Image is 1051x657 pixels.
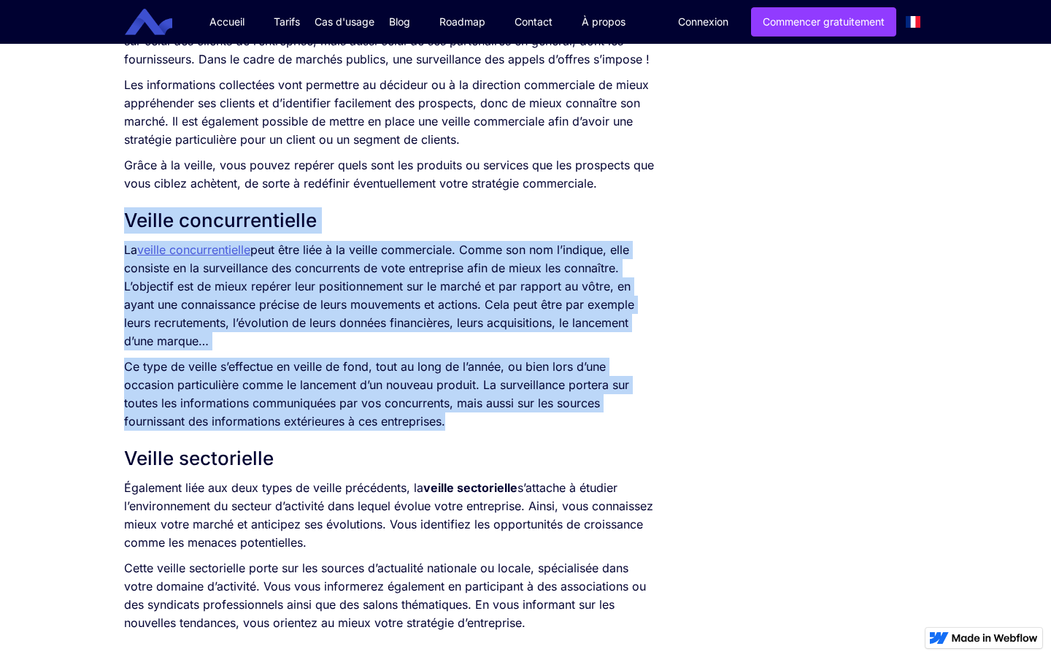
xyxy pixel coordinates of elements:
[124,479,655,552] p: Également liée aux deux types de veille précédents, la s’attache à étudier l’environnement du sec...
[423,480,517,495] strong: veille sectorielle
[751,7,896,36] a: Commencer gratuitement
[124,559,655,632] p: Cette veille sectorielle porte sur les sources d’actualité nationale ou locale, spécialisée dans ...
[124,358,655,431] p: Ce type de veille s’effectue en veille de fond, tout au long de l’année, ou bien lors d’une occas...
[137,242,250,257] a: veille concurrentielle
[315,15,374,29] div: Cas d'usage
[124,156,655,193] p: Grâce à la veille, vous pouvez repérer quels sont les produits ou services que les prospects que ...
[124,207,655,234] h2: Veille concurrentielle
[667,8,739,36] a: Connexion
[136,9,183,36] a: home
[124,445,655,472] h2: Veille sectorielle
[952,634,1038,642] img: Made in Webflow
[124,76,655,149] p: Les informations collectées vont permettre au décideur ou à la direction commerciale de mieux app...
[124,241,655,350] p: La peut être liée à la veille commerciale. Comme son nom l’indique, elle consiste en la surveilla...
